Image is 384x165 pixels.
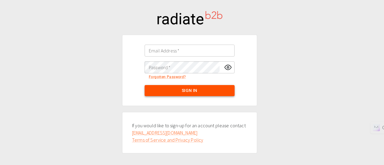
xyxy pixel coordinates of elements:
[132,137,203,143] a: Terms of Service and Privacy Policy
[222,61,234,73] button: toggle password visibility
[132,122,247,143] p: If you would like to sign-up for an account please contact
[132,130,197,136] a: [EMAIL_ADDRESS][DOMAIN_NAME]
[145,85,235,96] button: Sign In
[152,7,227,29] img: radiateb2b_logo_black.png
[149,75,186,79] a: Forgotten Password?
